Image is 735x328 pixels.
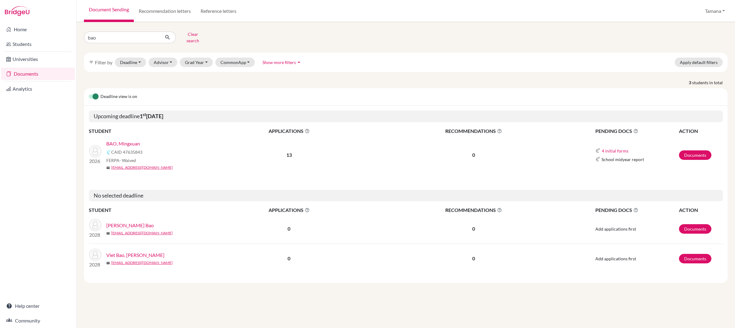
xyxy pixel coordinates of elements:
[595,226,636,232] span: Add applications first
[106,261,110,265] span: mail
[119,158,136,163] span: - Waived
[601,156,644,163] span: School midyear report
[1,68,75,80] a: Documents
[692,79,728,86] span: students in total
[367,206,580,214] span: RECOMMENDATIONS
[288,226,290,232] b: 0
[679,150,711,160] a: Documents
[176,29,210,45] button: Clear search
[89,206,211,214] th: STUDENT
[679,206,723,214] th: ACTION
[1,315,75,327] a: Community
[595,157,600,162] img: Common App logo
[115,58,146,67] button: Deadline
[595,127,678,135] span: PENDING DOCS
[111,230,173,236] a: [EMAIL_ADDRESS][DOMAIN_NAME]
[679,224,711,234] a: Documents
[1,53,75,65] a: Universities
[367,225,580,232] p: 0
[106,251,164,259] a: Viet Bao, [PERSON_NAME]
[1,300,75,312] a: Help center
[89,231,101,239] p: 2028
[215,58,255,67] button: CommonApp
[702,5,728,17] button: Tamana
[111,260,173,266] a: [EMAIL_ADDRESS][DOMAIN_NAME]
[106,166,110,170] span: mail
[89,261,101,268] p: 2028
[679,254,711,263] a: Documents
[262,60,296,65] span: Show more filters
[1,38,75,50] a: Students
[106,232,110,235] span: mail
[100,93,137,100] span: Deadline view is on
[286,152,292,158] b: 13
[296,59,302,65] i: arrow_drop_up
[89,60,94,65] i: filter_list
[257,58,307,67] button: Show more filtersarrow_drop_up
[89,111,723,122] h5: Upcoming deadline
[679,127,723,135] th: ACTION
[5,6,29,16] img: Bridge-U
[1,83,75,95] a: Analytics
[367,255,580,262] p: 0
[89,190,723,202] h5: No selected deadline
[595,148,600,153] img: Common App logo
[212,206,367,214] span: APPLICATIONS
[106,140,140,147] a: BAO, Mingxuan
[89,127,211,135] th: STUDENT
[367,127,580,135] span: RECOMMENDATIONS
[212,127,367,135] span: APPLICATIONS
[89,249,101,261] img: Viet Bao, TRAN
[595,256,636,261] span: Add applications first
[106,157,136,164] span: FERPA
[111,149,142,155] span: CAID 47635843
[89,157,101,165] p: 2026
[143,112,146,117] sup: st
[149,58,178,67] button: Advisor
[111,165,173,170] a: [EMAIL_ADDRESS][DOMAIN_NAME]
[288,255,290,261] b: 0
[675,58,723,67] button: Apply default filters
[106,222,154,229] a: [PERSON_NAME] Bao
[140,113,163,119] b: 1 [DATE]
[180,58,213,67] button: Grad Year
[601,147,629,154] button: 4 initial forms
[89,145,101,157] img: BAO, Mingxuan
[106,150,111,155] img: Common App logo
[595,206,678,214] span: PENDING DOCS
[689,79,692,86] strong: 3
[367,151,580,159] p: 0
[1,23,75,36] a: Home
[89,219,101,231] img: Tran, Viet Bao
[95,59,112,65] span: Filter by
[84,32,160,43] input: Find student by name...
